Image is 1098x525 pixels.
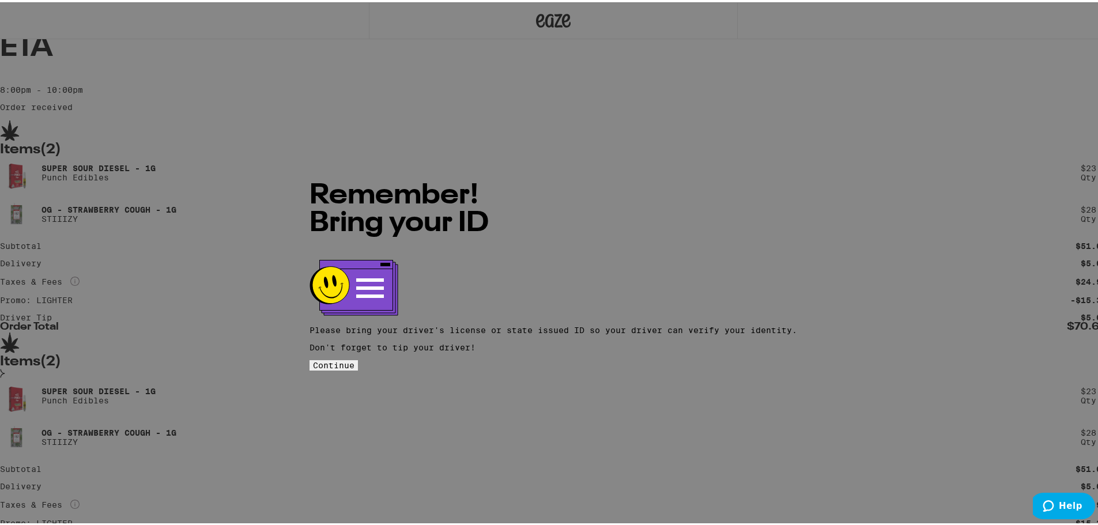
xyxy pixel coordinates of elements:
[310,358,358,368] button: Continue
[313,358,354,368] span: Continue
[310,180,489,235] span: Remember! Bring your ID
[310,341,797,350] p: Don't forget to tip your driver!
[1033,490,1095,519] iframe: Opens a widget where you can find more information
[310,323,797,333] p: Please bring your driver's license or state issued ID so your driver can verify your identity.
